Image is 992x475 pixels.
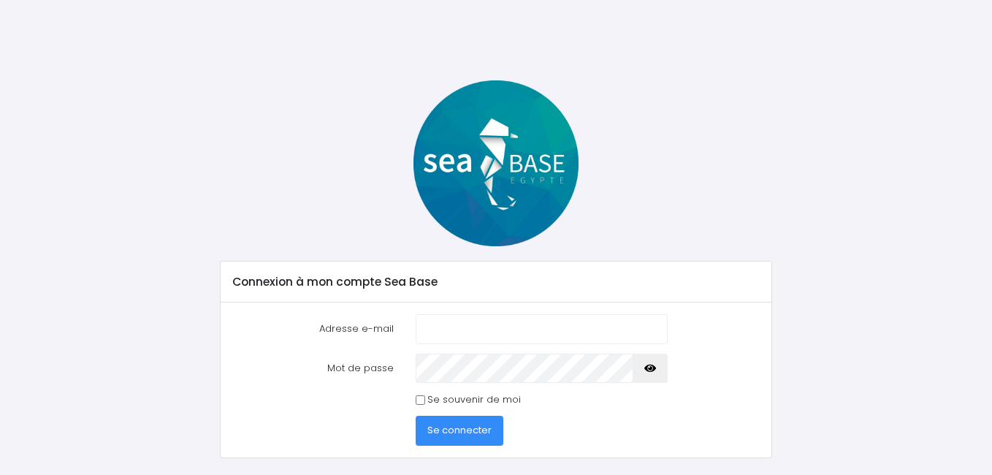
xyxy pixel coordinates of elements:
[427,423,492,437] span: Se connecter
[427,392,521,407] label: Se souvenir de moi
[222,314,405,343] label: Adresse e-mail
[221,262,771,303] div: Connexion à mon compte Sea Base
[416,416,503,445] button: Se connecter
[222,354,405,383] label: Mot de passe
